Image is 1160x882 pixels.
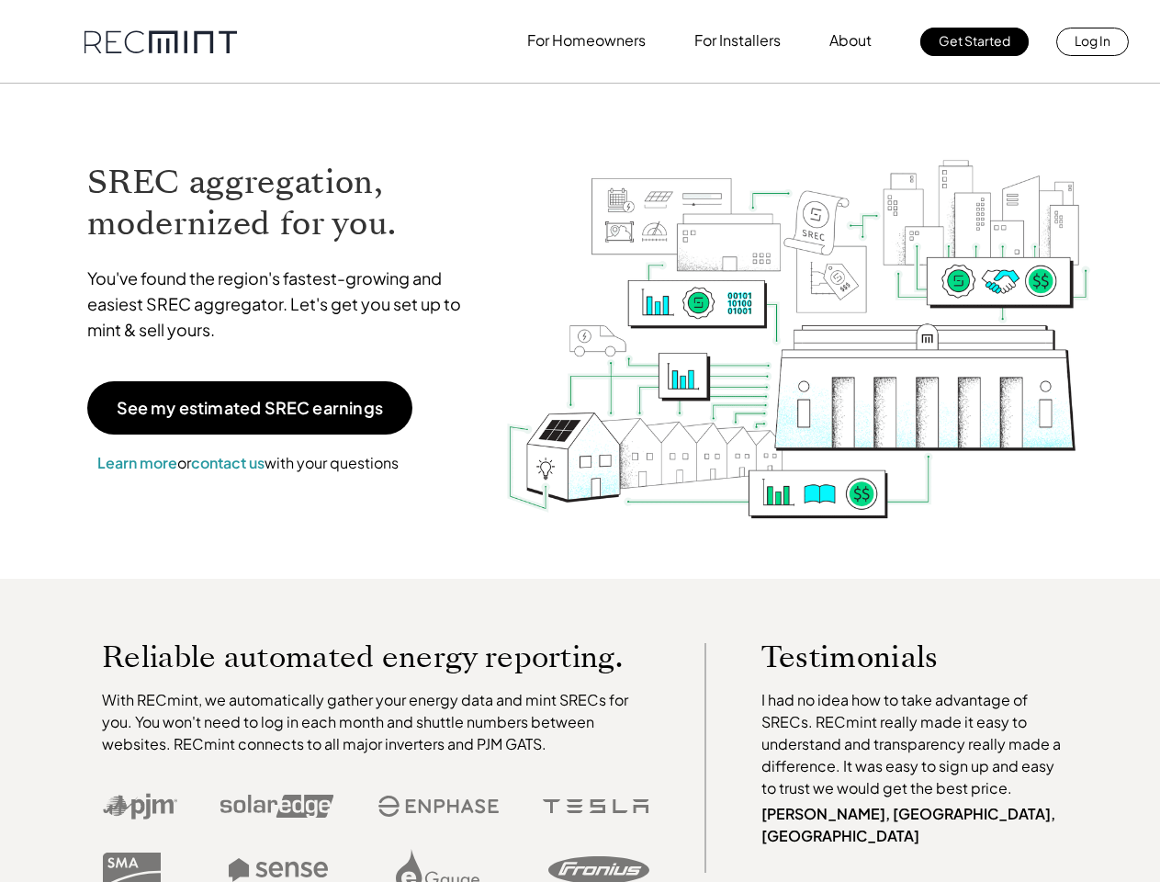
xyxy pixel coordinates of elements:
[102,643,649,671] p: Reliable automated energy reporting.
[829,28,872,53] p: About
[87,381,412,435] a: See my estimated SREC earnings
[1075,28,1110,53] p: Log In
[527,28,646,53] p: For Homeowners
[97,453,177,472] a: Learn more
[1056,28,1129,56] a: Log In
[939,28,1010,53] p: Get Started
[87,162,479,244] h1: SREC aggregation, modernized for you.
[87,266,479,343] p: You've found the region's fastest-growing and easiest SREC aggregator. Let's get you set up to mi...
[191,453,265,472] a: contact us
[761,643,1035,671] p: Testimonials
[920,28,1029,56] a: Get Started
[761,803,1070,847] p: [PERSON_NAME], [GEOGRAPHIC_DATA], [GEOGRAPHIC_DATA]
[87,451,409,475] p: or with your questions
[117,400,383,416] p: See my estimated SREC earnings
[505,111,1091,524] img: RECmint value cycle
[102,689,649,755] p: With RECmint, we automatically gather your energy data and mint SRECs for you. You won't need to ...
[694,28,781,53] p: For Installers
[761,689,1070,799] p: I had no idea how to take advantage of SRECs. RECmint really made it easy to understand and trans...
